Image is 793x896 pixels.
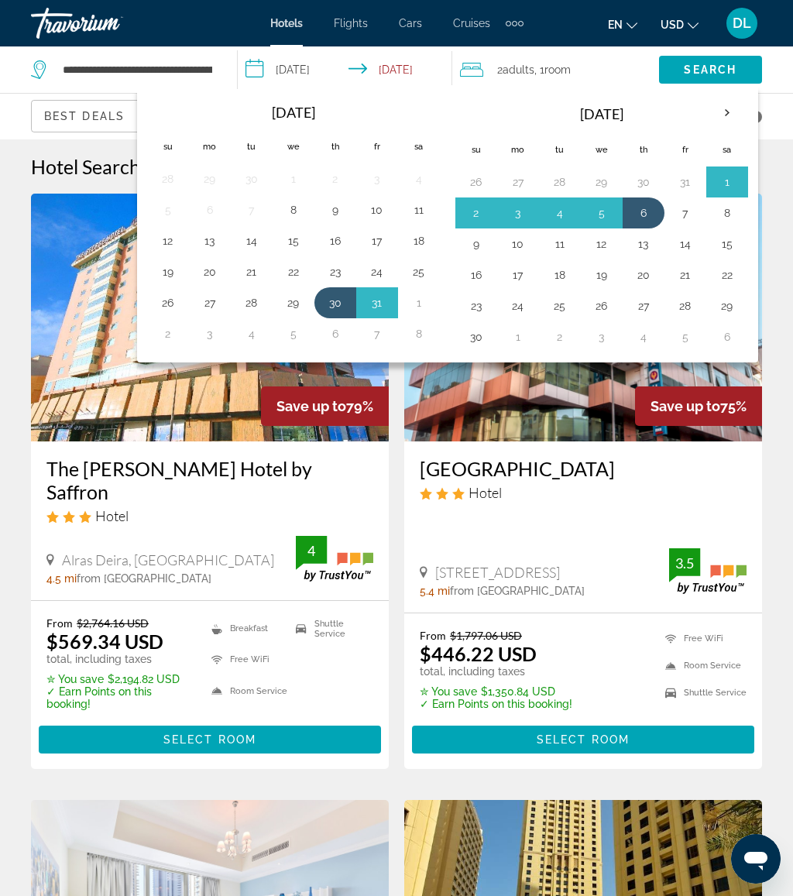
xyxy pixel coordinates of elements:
[715,295,740,317] button: Day 29
[589,171,614,193] button: Day 29
[715,326,740,348] button: Day 6
[281,230,306,252] button: Day 15
[420,484,747,501] div: 3 star Hotel
[46,685,192,710] p: ✓ Earn Points on this booking!
[506,264,530,286] button: Day 17
[452,46,659,93] button: Travelers: 2 adults, 0 children
[365,168,390,190] button: Day 3
[46,572,77,585] span: 4.5 mi
[77,572,211,585] span: from [GEOGRAPHIC_DATA]
[673,171,698,193] button: Day 31
[722,7,762,39] button: User Menu
[156,168,180,190] button: Day 28
[261,386,389,426] div: 79%
[453,17,490,29] span: Cruises
[31,194,389,441] img: The George Hotel by Saffron
[673,295,698,317] button: Day 28
[450,585,585,597] span: from [GEOGRAPHIC_DATA]
[450,629,522,642] del: $1,797.06 USD
[197,199,222,221] button: Day 6
[239,292,264,314] button: Day 28
[548,202,572,224] button: Day 4
[46,507,373,524] div: 3 star Hotel
[276,398,346,414] span: Save up to
[684,64,736,76] span: Search
[197,292,222,314] button: Day 27
[239,323,264,345] button: Day 4
[281,261,306,283] button: Day 22
[412,730,754,747] a: Select Room
[147,95,440,349] table: Left calendar grid
[589,326,614,348] button: Day 3
[46,673,104,685] span: ✮ You save
[412,726,754,754] button: Select Room
[281,199,306,221] button: Day 8
[163,733,256,746] span: Select Room
[464,202,489,224] button: Day 2
[204,616,289,640] li: Breakfast
[239,168,264,190] button: Day 30
[589,295,614,317] button: Day 26
[506,171,530,193] button: Day 27
[631,171,656,193] button: Day 30
[706,95,748,131] button: Next month
[156,261,180,283] button: Day 19
[334,17,368,29] a: Flights
[238,46,452,93] button: Select check in and out date
[288,616,373,640] li: Shuttle Service
[420,685,477,698] span: ✮ You save
[239,230,264,252] button: Day 14
[435,564,560,581] span: [STREET_ADDRESS]
[464,264,489,286] button: Day 16
[659,56,762,84] button: Search
[589,264,614,286] button: Day 19
[631,326,656,348] button: Day 4
[44,107,251,125] mat-select: Sort by
[46,616,73,630] span: From
[407,168,431,190] button: Day 4
[661,13,699,36] button: Change currency
[296,536,373,582] img: TrustYou guest rating badge
[608,13,637,36] button: Change language
[464,295,489,317] button: Day 23
[731,834,781,884] iframe: Botón para iniciar la ventana de mensajería
[548,326,572,348] button: Day 2
[323,199,348,221] button: Day 9
[365,323,390,345] button: Day 7
[77,616,149,630] del: $2,764.16 USD
[407,199,431,221] button: Day 11
[506,326,530,348] button: Day 1
[548,264,572,286] button: Day 18
[156,199,180,221] button: Day 5
[407,261,431,283] button: Day 25
[197,323,222,345] button: Day 3
[46,457,373,503] h3: The [PERSON_NAME] Hotel by Saffron
[464,171,489,193] button: Day 26
[323,168,348,190] button: Day 2
[673,264,698,286] button: Day 21
[715,264,740,286] button: Day 22
[455,95,748,352] table: Right calendar grid
[715,233,740,255] button: Day 15
[323,261,348,283] button: Day 23
[420,585,450,597] span: 5.4 mi
[197,168,222,190] button: Day 29
[661,19,684,31] span: USD
[239,199,264,221] button: Day 7
[733,15,751,31] span: DL
[365,261,390,283] button: Day 24
[46,653,192,665] p: total, including taxes
[657,656,747,675] li: Room Service
[715,171,740,193] button: Day 1
[365,292,390,314] button: Day 31
[506,233,530,255] button: Day 10
[323,292,348,314] button: Day 30
[189,95,398,129] th: [DATE]
[156,323,180,345] button: Day 2
[503,64,534,76] span: Adults
[270,17,303,29] span: Hotels
[46,673,192,685] p: $2,194.82 USD
[631,202,656,224] button: Day 6
[95,507,129,524] span: Hotel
